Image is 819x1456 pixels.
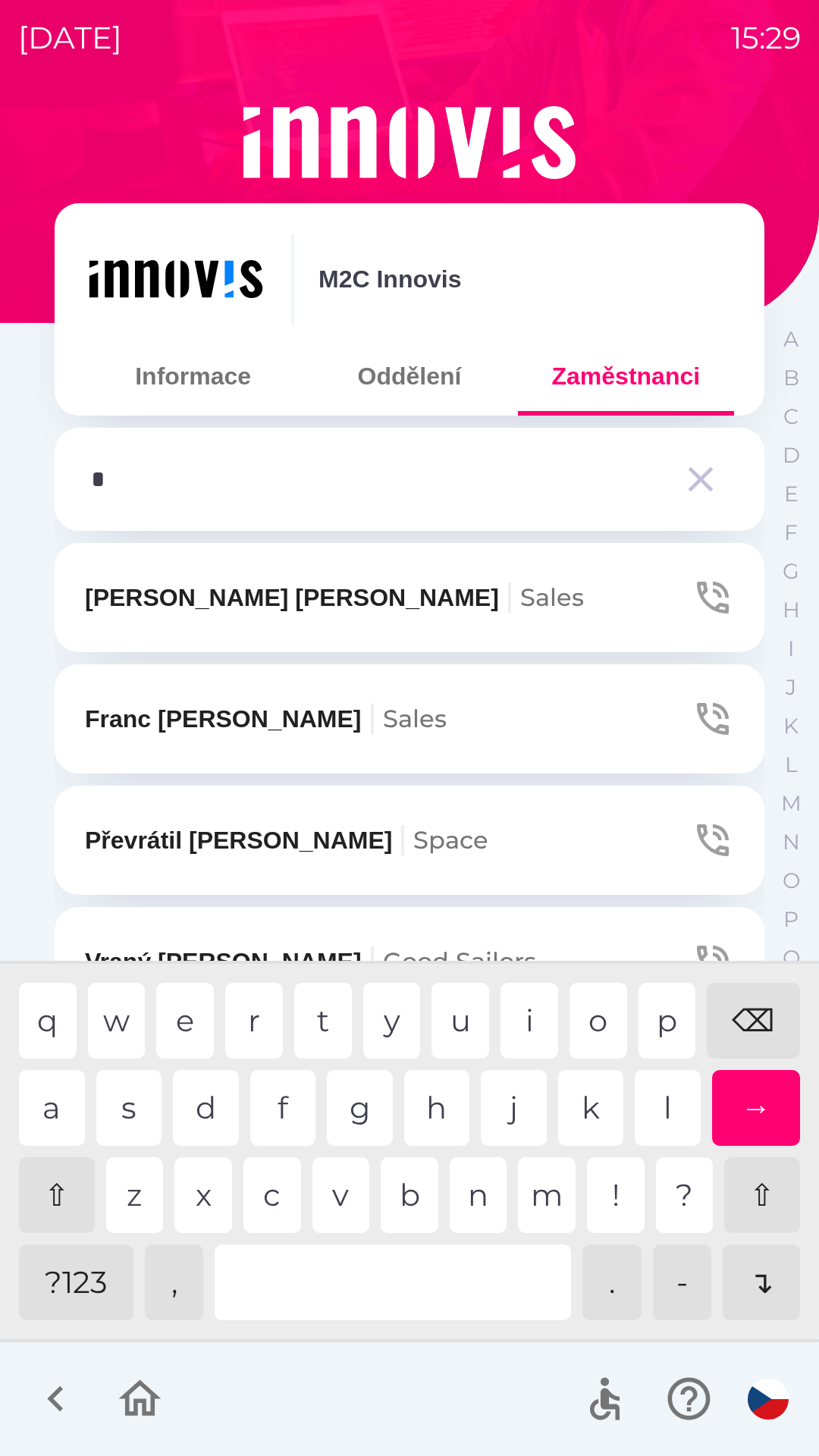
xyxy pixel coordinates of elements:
[318,261,461,297] p: M2C Innovis
[383,704,447,733] span: Sales
[748,1379,789,1420] img: cs flag
[85,349,301,403] button: Informace
[85,822,488,858] p: Převrátil [PERSON_NAME]
[383,946,536,976] span: Good Sailors
[85,943,536,980] p: Vraný [PERSON_NAME]
[18,15,122,61] p: [DATE]
[413,825,488,855] span: Space
[85,234,267,325] img: ef454dd6-c04b-4b09-86fc-253a1223f7b7.png
[55,106,764,179] img: Logo
[731,15,801,61] p: 15:29
[85,579,584,616] p: [PERSON_NAME] [PERSON_NAME]
[55,786,764,895] button: Převrátil [PERSON_NAME]Space
[520,582,584,612] span: Sales
[55,543,764,652] button: [PERSON_NAME] [PERSON_NAME]Sales
[55,664,764,773] button: Franc [PERSON_NAME]Sales
[518,349,734,403] button: Zaměstnanci
[85,701,447,737] p: Franc [PERSON_NAME]
[55,907,764,1016] button: Vraný [PERSON_NAME]Good Sailors
[301,349,517,403] button: Oddělení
